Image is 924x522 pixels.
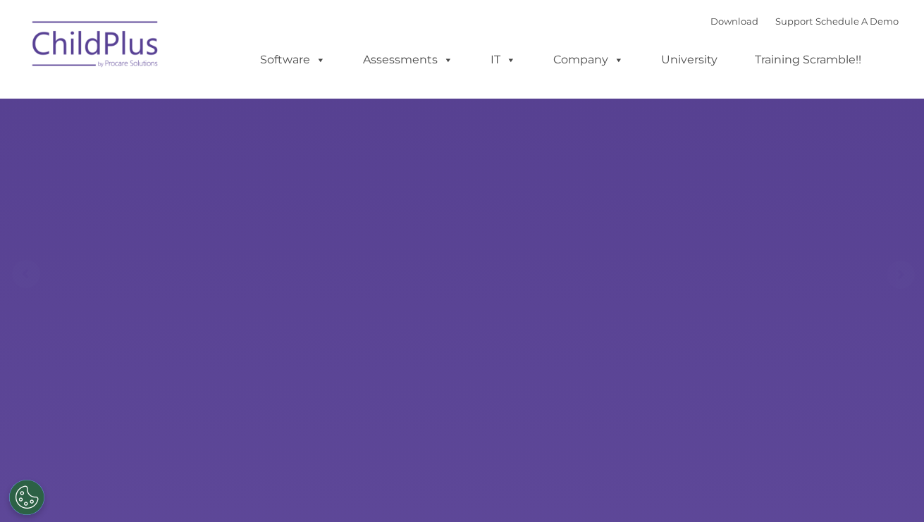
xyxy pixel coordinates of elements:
a: Support [776,15,813,27]
font: | [711,15,899,27]
a: Download [711,15,759,27]
a: Schedule A Demo [816,15,899,27]
a: Software [247,46,340,74]
button: Cookies Settings [9,480,44,515]
img: ChildPlus by Procare Solutions [25,11,166,82]
a: Assessments [350,46,468,74]
a: IT [477,46,531,74]
a: University [648,46,732,74]
a: Company [540,46,639,74]
a: Training Scramble!! [741,46,876,74]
